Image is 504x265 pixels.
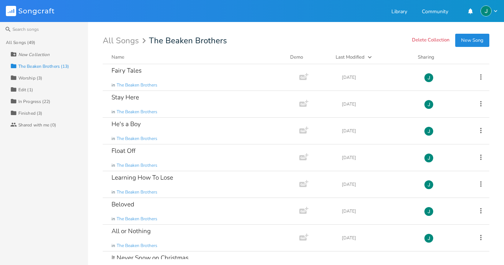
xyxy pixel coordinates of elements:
img: John Beaken [424,233,434,243]
span: in [112,189,115,195]
div: Worship (3) [18,76,42,80]
div: [DATE] [342,75,415,80]
span: The Beaken Brothers [149,37,227,45]
div: [DATE] [342,236,415,240]
div: Last Modified [336,54,365,60]
div: Demo [290,54,327,61]
button: Name [112,54,281,61]
span: The Beaken Brothers [117,216,157,222]
div: All Songs [103,37,148,44]
div: In Progress (22) [18,99,51,104]
div: It Never Snow on Christmas [112,255,189,261]
img: John Beaken [424,153,434,163]
div: [DATE] [342,129,415,133]
div: Fairy Tales [112,67,142,74]
img: John Beaken [424,73,434,82]
img: John Beaken [424,207,434,216]
span: The Beaken Brothers [117,162,157,169]
button: New Song [455,34,489,47]
img: John Beaken [424,100,434,109]
div: Shared with me (0) [18,123,56,127]
div: Beloved [112,201,134,207]
div: All or Nothing [112,228,151,234]
span: in [112,243,115,249]
span: in [112,162,115,169]
span: The Beaken Brothers [117,82,157,88]
span: in [112,109,115,115]
span: The Beaken Brothers [117,109,157,115]
span: in [112,216,115,222]
img: John Beaken [481,5,492,16]
span: in [112,136,115,142]
button: Delete Collection [412,37,449,44]
div: Stay Here [112,94,139,100]
img: John Beaken [424,126,434,136]
div: [DATE] [342,209,415,213]
div: He's a Boy [112,121,141,127]
span: in [112,82,115,88]
a: Community [422,9,448,15]
a: Library [391,9,407,15]
div: Finished (3) [18,111,42,115]
div: The Beaken Brothers (13) [18,64,69,69]
span: The Beaken Brothers [117,189,157,195]
div: Learning How To Lose [112,174,173,181]
div: [DATE] [342,102,415,106]
div: Float Off [112,148,135,154]
div: [DATE] [342,182,415,187]
img: John Beaken [424,180,434,189]
div: Name [112,54,124,60]
button: Last Modified [336,54,409,61]
span: The Beaken Brothers [117,136,157,142]
div: New Collection [18,52,50,57]
span: The Beaken Brothers [117,243,157,249]
div: Edit (1) [18,88,33,92]
div: Sharing [418,54,462,61]
div: All Songs (49) [6,40,35,45]
div: [DATE] [342,155,415,160]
